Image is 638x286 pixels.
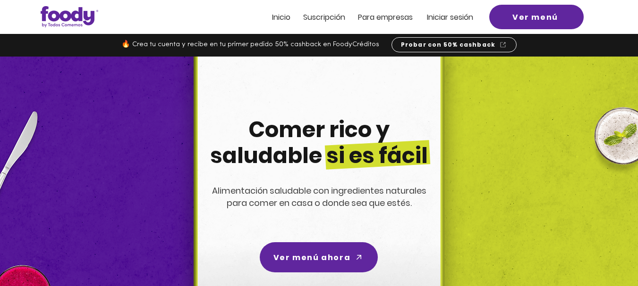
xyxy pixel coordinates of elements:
[512,11,558,23] span: Ver menú
[489,5,584,29] a: Ver menú
[427,12,473,23] span: Iniciar sesión
[427,13,473,21] a: Iniciar sesión
[212,185,426,209] span: Alimentación saludable con ingredientes naturales para comer en casa o donde sea que estés.
[358,12,367,23] span: Pa
[210,114,428,171] span: Comer rico y saludable si es fácil
[272,12,290,23] span: Inicio
[303,12,345,23] span: Suscripción
[367,12,413,23] span: ra empresas
[358,13,413,21] a: Para empresas
[401,41,496,49] span: Probar con 50% cashback
[303,13,345,21] a: Suscripción
[272,13,290,21] a: Inicio
[273,252,350,263] span: Ver menú ahora
[121,41,379,48] span: 🔥 Crea tu cuenta y recibe en tu primer pedido 50% cashback en FoodyCréditos
[583,231,629,277] iframe: Messagebird Livechat Widget
[41,6,98,27] img: Logo_Foody V2.0.0 (3).png
[260,242,378,272] a: Ver menú ahora
[391,37,517,52] a: Probar con 50% cashback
